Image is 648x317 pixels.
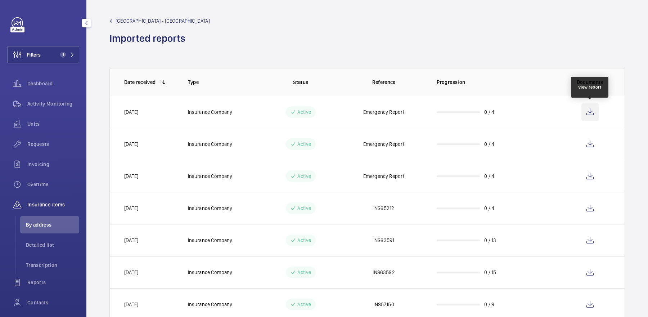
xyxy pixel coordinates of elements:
[27,299,79,306] span: Contacts
[188,108,233,116] p: Insurance Company
[26,221,79,228] span: By address
[124,269,138,276] p: [DATE]
[363,140,405,148] p: Emergency Report
[347,79,420,86] p: Reference
[124,205,138,212] p: [DATE]
[297,140,311,148] p: Active
[124,79,156,86] p: Date received
[484,301,494,308] p: 0 / 9
[188,301,233,308] p: Insurance Company
[109,32,210,45] h1: Imported reports
[116,17,210,24] span: [GEOGRAPHIC_DATA] - [GEOGRAPHIC_DATA]
[570,79,610,86] p: Documents
[27,80,79,87] span: Dashboard
[27,161,79,168] span: Invoicing
[363,173,405,180] p: Emergency Report
[484,108,494,116] p: 0 / 4
[578,84,602,90] div: View report
[297,237,311,244] p: Active
[27,120,79,128] span: Units
[26,241,79,249] span: Detailed list
[484,269,496,276] p: 0 / 15
[484,237,496,244] p: 0 / 13
[297,173,311,180] p: Active
[124,108,138,116] p: [DATE]
[484,140,494,148] p: 0 / 4
[60,52,66,58] span: 1
[484,173,494,180] p: 0 / 4
[27,140,79,148] span: Requests
[297,301,311,308] p: Active
[27,181,79,188] span: Overtime
[124,140,138,148] p: [DATE]
[437,79,558,86] p: Progression
[124,237,138,244] p: [DATE]
[188,173,233,180] p: Insurance Company
[297,205,311,212] p: Active
[188,79,260,86] p: Type
[26,262,79,269] span: Transcription
[188,237,233,244] p: Insurance Company
[264,79,337,86] p: Status
[373,269,395,276] p: INS63592
[297,108,311,116] p: Active
[124,173,138,180] p: [DATE]
[363,108,405,116] p: Emergency Report
[27,279,79,286] span: Reports
[7,46,79,63] button: Filters1
[188,140,233,148] p: Insurance Company
[188,205,233,212] p: Insurance Company
[27,51,41,58] span: Filters
[188,269,233,276] p: Insurance Company
[373,205,394,212] p: INS65212
[297,269,311,276] p: Active
[27,100,79,107] span: Activity Monitoring
[27,201,79,208] span: Insurance items
[124,301,138,308] p: [DATE]
[373,237,394,244] p: INS63591
[373,301,394,308] p: INS57150
[484,205,494,212] p: 0 / 4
